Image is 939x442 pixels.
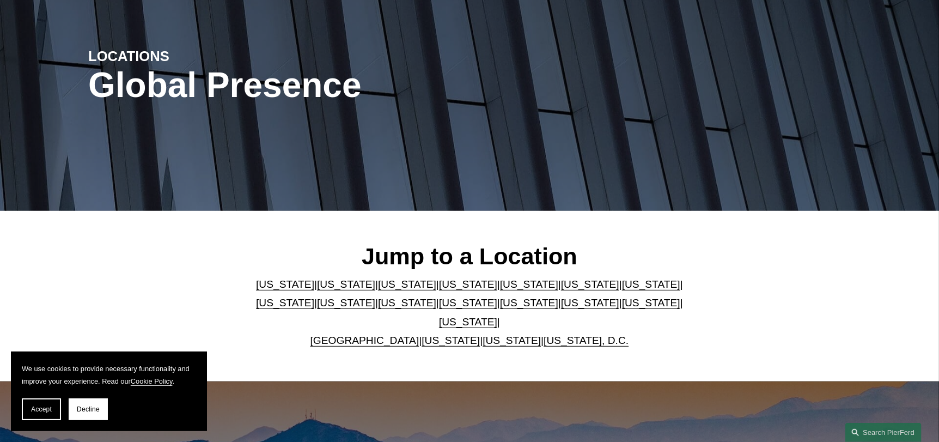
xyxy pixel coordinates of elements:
a: [US_STATE] [378,297,436,308]
a: [US_STATE] [439,316,497,328]
a: [US_STATE] [422,335,480,346]
h1: Global Presence [88,65,596,105]
a: [US_STATE] [439,297,497,308]
a: [US_STATE] [317,278,375,290]
a: [US_STATE] [561,297,619,308]
a: [US_STATE] [317,297,375,308]
a: [US_STATE] [483,335,541,346]
a: [US_STATE] [439,278,497,290]
a: [US_STATE] [256,278,314,290]
p: We use cookies to provide necessary functionality and improve your experience. Read our . [22,362,196,387]
section: Cookie banner [11,352,207,431]
p: | | | | | | | | | | | | | | | | | | [247,275,692,350]
a: Search this site [845,423,922,442]
a: [US_STATE] [500,278,558,290]
h4: LOCATIONS [88,47,279,65]
a: [US_STATE] [561,278,619,290]
a: [US_STATE] [622,278,680,290]
span: Accept [31,405,52,413]
span: Decline [77,405,100,413]
a: [US_STATE] [622,297,680,308]
a: [GEOGRAPHIC_DATA] [310,335,419,346]
h2: Jump to a Location [247,242,692,270]
a: Cookie Policy [131,377,173,385]
a: [US_STATE] [378,278,436,290]
a: [US_STATE] [256,297,314,308]
a: [US_STATE] [500,297,558,308]
a: [US_STATE], D.C. [544,335,629,346]
button: Accept [22,398,61,420]
button: Decline [69,398,108,420]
